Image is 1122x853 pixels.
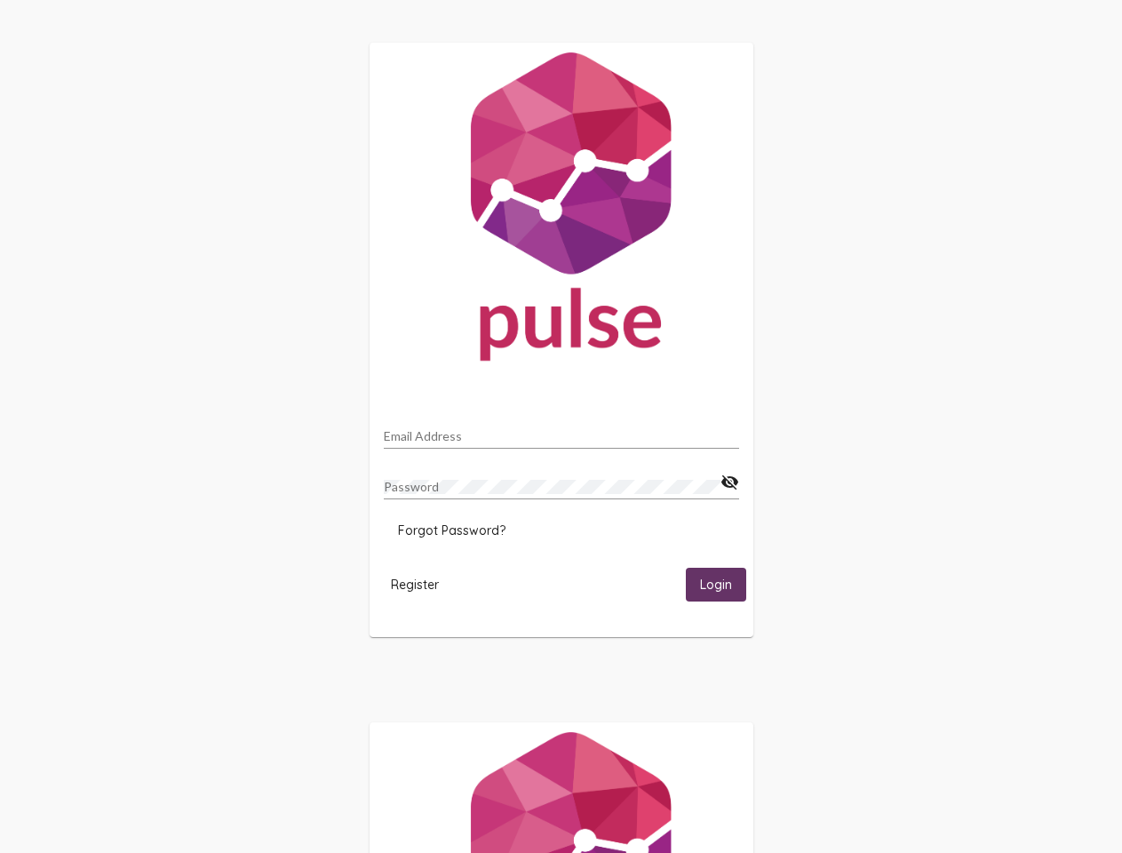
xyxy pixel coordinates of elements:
button: Forgot Password? [384,514,520,546]
mat-icon: visibility_off [720,472,739,493]
span: Register [391,577,439,593]
button: Login [686,568,746,601]
span: Login [700,578,732,594]
img: Pulse For Good Logo [370,43,753,379]
span: Forgot Password? [398,522,505,538]
button: Register [377,568,453,601]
